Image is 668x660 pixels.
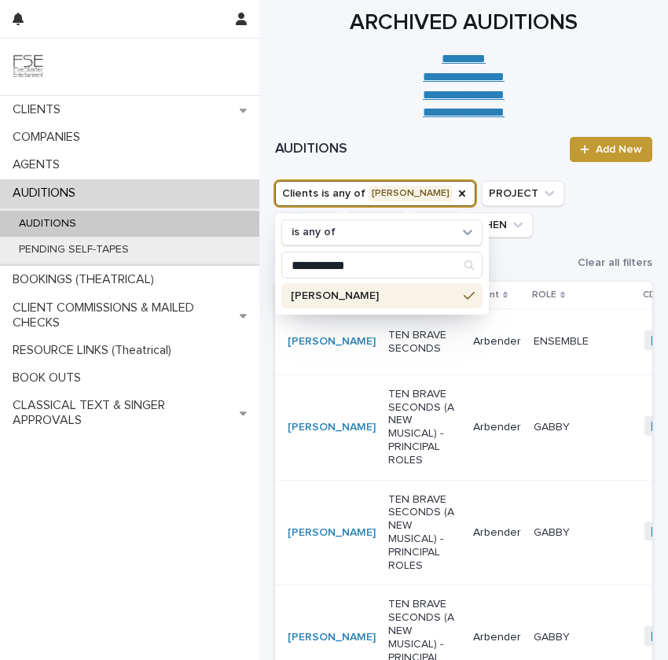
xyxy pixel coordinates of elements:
button: PROJECT [482,181,564,206]
p: TEN BRAVE SECONDS (A NEW MUSICAL) - PRINCIPAL ROLES [388,388,461,467]
p: CLIENTS [6,102,73,117]
p: TEN BRAVE SECONDS (A NEW MUSICAL) - PRINCIPAL ROLES [388,493,461,573]
p: RESOURCE LINKS (Theatrical) [6,343,184,358]
button: ROLE [346,212,406,238]
p: TEN BRAVE SECONDS [388,329,461,356]
div: Search [281,252,483,278]
p: [PERSON_NAME] [291,290,457,301]
p: ENSEMBLE [534,332,592,348]
p: COMPANIES [6,130,93,145]
img: 9JgRvJ3ETPGCJDhvPVA5 [13,51,44,83]
input: Search [282,253,482,278]
span: Clear all filters [578,257,652,268]
p: BOOK OUTS [6,371,94,385]
button: WHEN [468,212,533,238]
button: CD [413,212,461,238]
a: [PERSON_NAME] [288,335,376,348]
p: Arbender [473,526,521,540]
button: Clients [275,181,475,206]
button: Clear all filters [565,257,652,268]
h1: AUDITIONS [275,140,560,159]
p: AUDITIONS [6,186,88,201]
p: GABBY [534,628,573,644]
p: Arbender [473,335,521,348]
p: PENDING SELF-TAPES [6,243,141,256]
p: Arbender [473,631,521,644]
p: Arbender [473,421,521,434]
p: is any of [292,226,336,239]
p: ROLE [532,286,556,304]
p: CD [643,286,656,304]
a: [PERSON_NAME] [288,421,376,434]
p: AUDITIONS [6,217,89,230]
a: Add New [570,137,652,162]
button: Agent [275,212,340,238]
p: GABBY [534,523,573,540]
a: [PERSON_NAME] [288,526,376,540]
h1: ARCHIVED AUDITIONS [275,9,652,38]
p: AGENTS [6,157,72,172]
p: CLASSICAL TEXT & SINGER APPROVALS [6,398,240,428]
p: GABBY [534,418,573,434]
p: BOOKINGS (THEATRICAL) [6,272,167,287]
p: CLIENT COMMISSIONS & MAILED CHECKS [6,301,240,330]
a: [PERSON_NAME] [288,631,376,644]
span: Add New [596,144,642,155]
